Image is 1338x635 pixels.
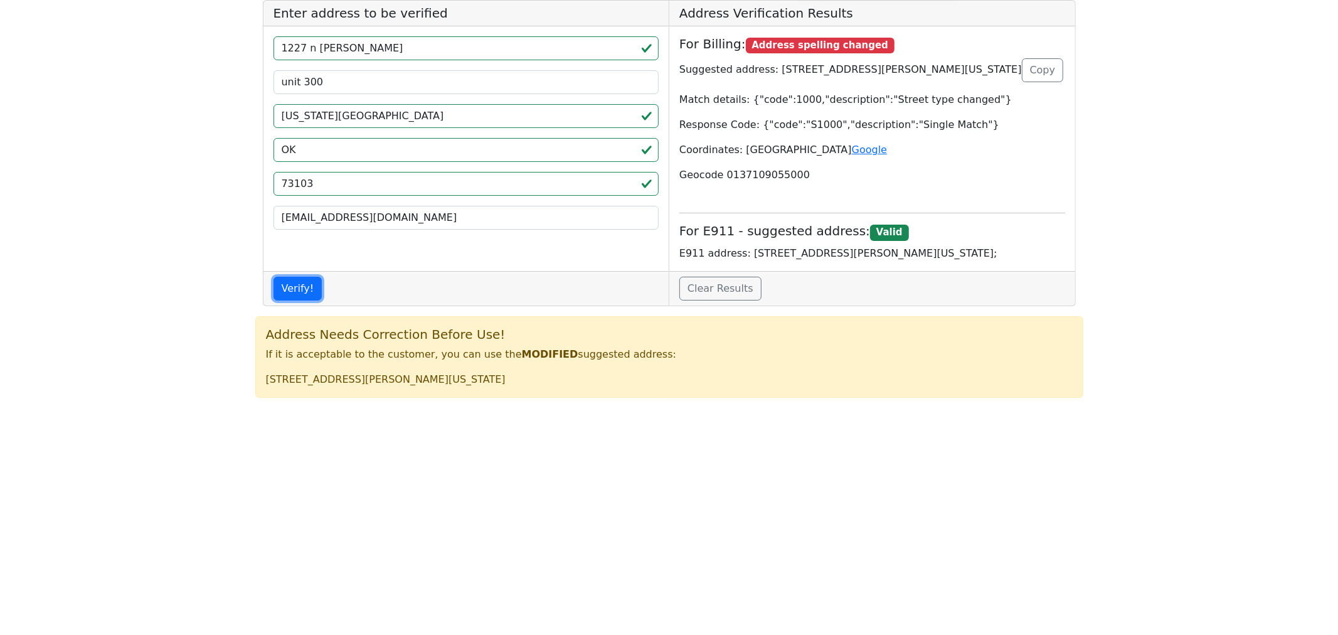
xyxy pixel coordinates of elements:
b: MODIFIED [522,348,578,360]
h5: Address Verification Results [669,1,1075,26]
p: [STREET_ADDRESS][PERSON_NAME][US_STATE] [266,372,1073,387]
p: Match details: {"code":1000,"description":"Street type changed"} [679,92,1065,107]
h5: Enter address to be verified [263,1,669,26]
button: Verify! [273,277,322,301]
h5: Address Needs Correction Before Use! [266,327,1073,342]
span: Address spelling changed [746,38,895,54]
p: Geocode 0137109055000 [679,168,1065,183]
span: Valid [870,225,908,241]
input: Street Line 1 [273,36,659,60]
p: Response Code: {"code":"S1000","description":"Single Match"} [679,117,1065,132]
input: Street Line 2 (can be empty) [273,70,659,94]
p: Suggested address: [STREET_ADDRESS][PERSON_NAME][US_STATE] [679,58,1065,82]
input: ZIP code 5 or 5+4 [273,172,659,196]
a: Clear Results [679,277,762,301]
button: Copy [1022,58,1064,82]
input: Your Email [273,206,659,230]
h5: For Billing: [679,36,1065,53]
input: City [273,104,659,128]
h5: For E911 - suggested address: [679,223,1065,240]
p: Coordinates: [GEOGRAPHIC_DATA] [679,142,1065,157]
input: 2-Letter State [273,138,659,162]
p: E911 address: [STREET_ADDRESS][PERSON_NAME][US_STATE]; [679,246,1065,261]
a: Google [852,144,887,156]
p: If it is acceptable to the customer, you can use the suggested address: [266,347,1073,362]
